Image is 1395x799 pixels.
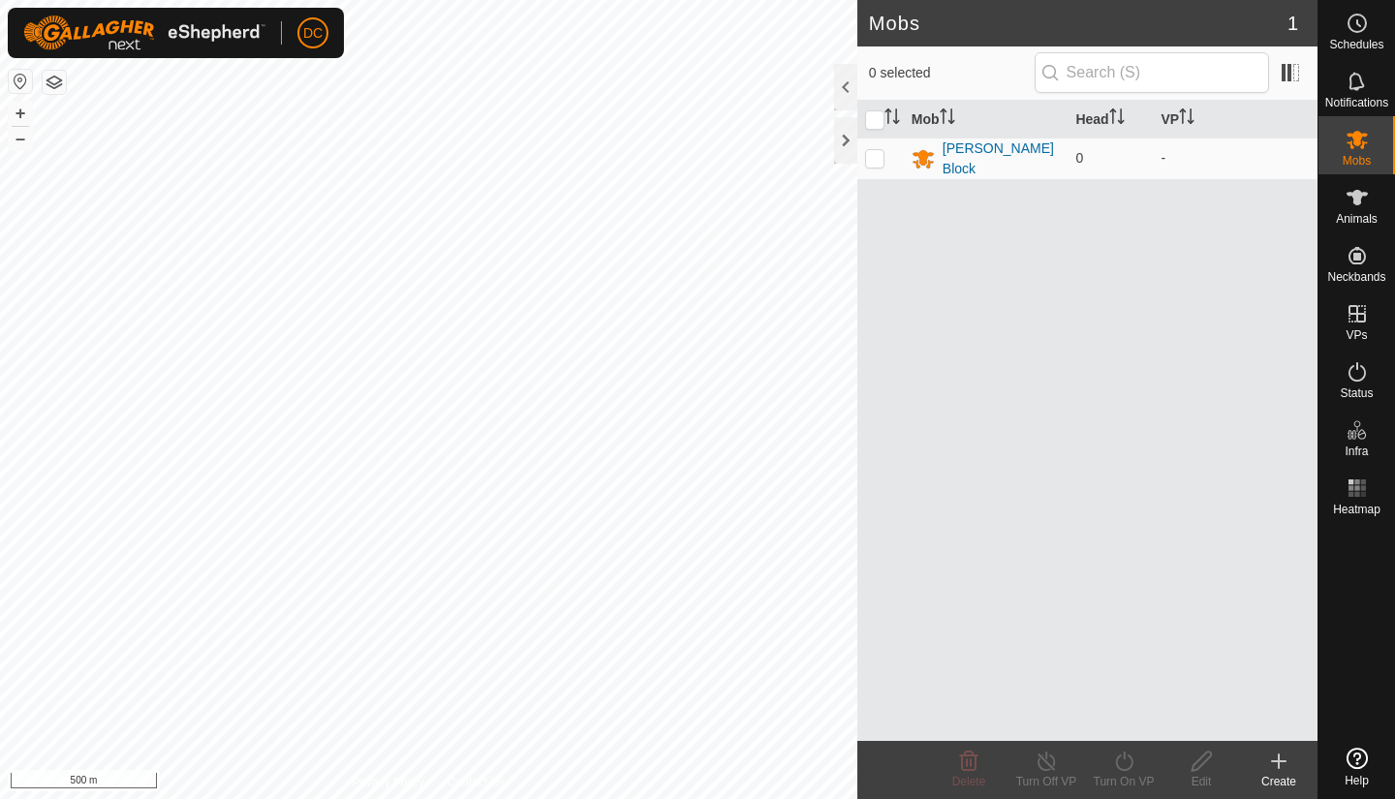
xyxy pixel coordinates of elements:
button: + [9,102,32,125]
span: 1 [1287,9,1298,38]
td: - [1153,138,1317,179]
h2: Mobs [869,12,1287,35]
span: Status [1340,387,1373,399]
button: Reset Map [9,70,32,93]
p-sorticon: Activate to sort [1179,111,1194,127]
button: – [9,127,32,150]
div: Turn On VP [1085,773,1162,790]
a: Contact Us [448,774,505,791]
span: VPs [1346,329,1367,341]
span: DC [303,23,323,44]
p-sorticon: Activate to sort [884,111,900,127]
div: Turn Off VP [1007,773,1085,790]
input: Search (S) [1035,52,1269,93]
span: Mobs [1343,155,1371,167]
span: Heatmap [1333,504,1380,515]
span: Delete [952,775,986,788]
button: Map Layers [43,71,66,94]
span: Infra [1345,446,1368,457]
img: Gallagher Logo [23,15,265,50]
p-sorticon: Activate to sort [1109,111,1125,127]
span: Animals [1336,213,1378,225]
a: Privacy Policy [352,774,424,791]
span: Neckbands [1327,271,1385,283]
p-sorticon: Activate to sort [940,111,955,127]
span: Schedules [1329,39,1383,50]
span: Notifications [1325,97,1388,108]
div: [PERSON_NAME] Block [943,138,1061,179]
th: Mob [904,101,1069,138]
a: Help [1318,740,1395,794]
span: 0 selected [869,63,1035,83]
span: 0 [1075,150,1083,166]
th: Head [1068,101,1153,138]
span: Help [1345,775,1369,786]
th: VP [1153,101,1317,138]
div: Edit [1162,773,1240,790]
div: Create [1240,773,1317,790]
